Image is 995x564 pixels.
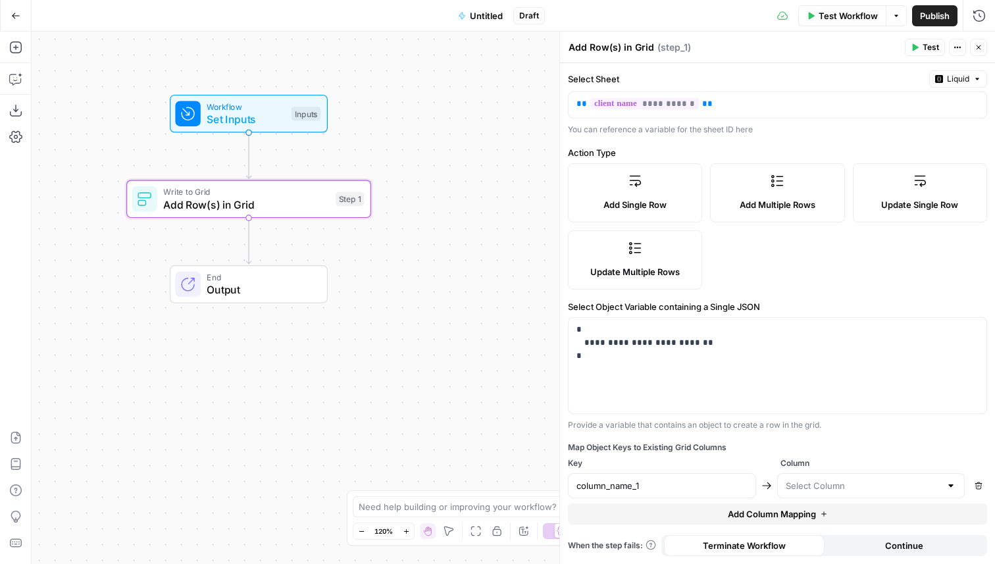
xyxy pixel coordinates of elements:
[207,111,285,127] span: Set Inputs
[947,73,969,85] span: Liquid
[126,265,371,303] div: EndOutput
[568,72,924,86] label: Select Sheet
[786,479,941,492] input: Select Column
[207,282,314,297] span: Output
[568,540,656,551] a: When the step fails:
[126,95,371,133] div: WorkflowSet InputsInputs
[728,507,816,521] span: Add Column Mapping
[519,10,539,22] span: Draft
[740,198,815,211] span: Add Multiple Rows
[207,271,314,284] span: End
[374,526,393,536] span: 120%
[568,419,987,431] div: Provide a variable that contains an object to create a row in the grid.
[798,5,886,26] button: Test Workflow
[590,265,680,278] span: Update Multiple Rows
[920,9,950,22] span: Publish
[126,180,371,218] div: Write to GridAdd Row(s) in GridStep 1
[246,218,251,264] g: Edge from step_1 to end
[703,539,786,552] span: Terminate Workflow
[569,41,654,54] textarea: Add Row(s) in Grid
[885,539,923,552] span: Continue
[780,457,988,469] span: Column
[905,39,945,56] button: Test
[929,70,987,88] button: Liquid
[881,198,958,211] span: Update Single Row
[568,503,987,525] button: Add Column Mapping
[163,186,329,198] span: Write to Grid
[912,5,957,26] button: Publish
[163,197,329,213] span: Add Row(s) in Grid
[292,107,320,121] div: Inputs
[470,9,503,22] span: Untitled
[568,124,987,136] div: You can reference a variable for the sheet ID here
[603,198,667,211] span: Add Single Row
[923,41,939,53] span: Test
[450,5,511,26] button: Untitled
[657,41,691,54] span: ( step_1 )
[336,192,364,207] div: Step 1
[819,9,878,22] span: Test Workflow
[246,133,251,179] g: Edge from start to step_1
[207,100,285,113] span: Workflow
[568,442,987,453] div: Map Object Keys to Existing Grid Columns
[568,300,987,313] label: Select Object Variable containing a Single JSON
[568,457,775,469] span: Key
[568,146,987,159] label: Action Type
[825,535,985,556] button: Continue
